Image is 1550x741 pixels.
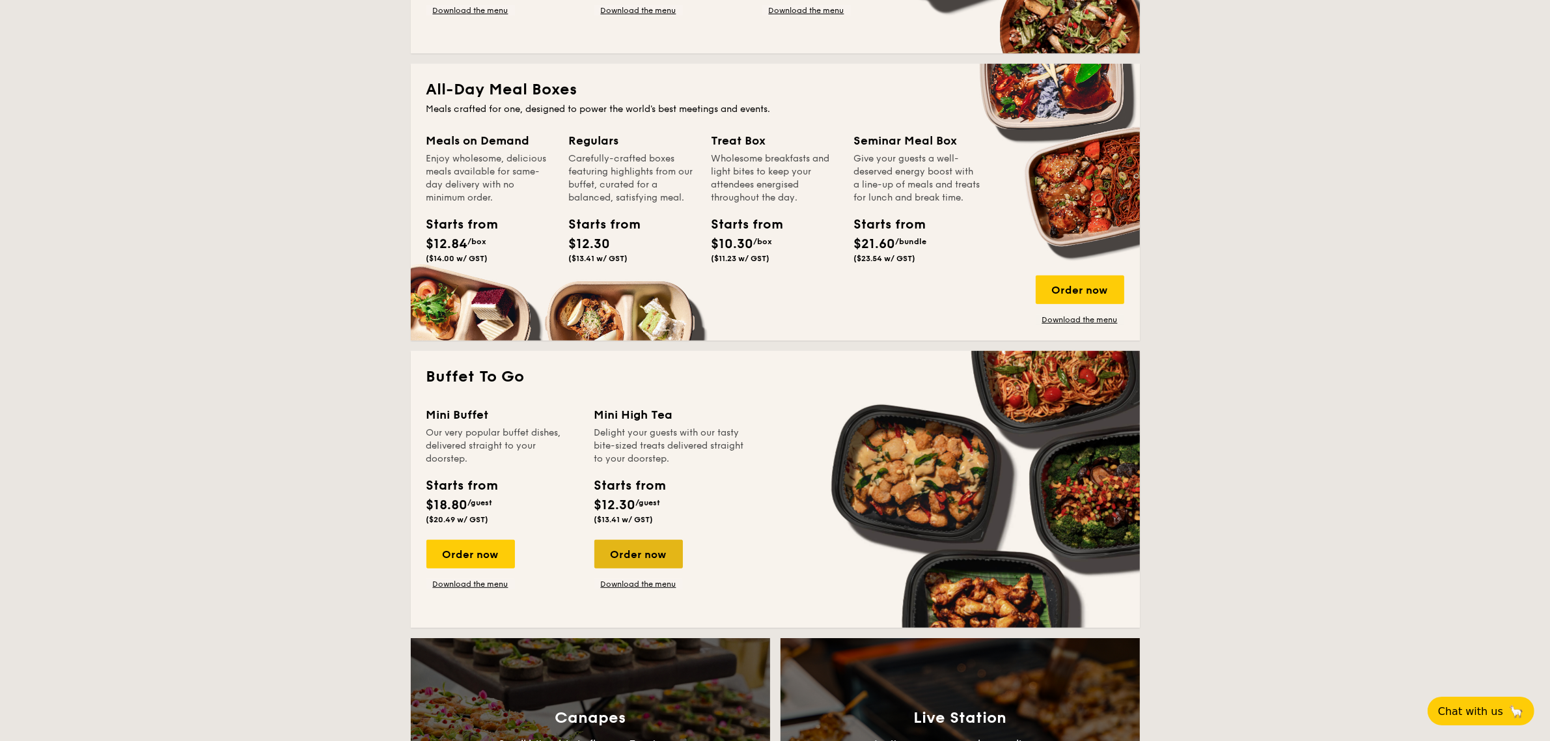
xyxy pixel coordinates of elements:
a: Download the menu [426,579,515,589]
div: Starts from [426,215,485,234]
a: Download the menu [426,5,515,16]
span: ($14.00 w/ GST) [426,254,488,263]
h2: All-Day Meal Boxes [426,79,1124,100]
div: Wholesome breakfasts and light bites to keep your attendees energised throughout the day. [712,152,838,204]
span: $12.30 [569,236,611,252]
span: $12.84 [426,236,468,252]
span: /bundle [896,237,927,246]
span: $21.60 [854,236,896,252]
div: Order now [594,540,683,568]
div: Starts from [854,215,913,234]
span: ($11.23 w/ GST) [712,254,770,263]
div: Meals crafted for one, designed to power the world's best meetings and events. [426,103,1124,116]
span: ($13.41 w/ GST) [594,515,654,524]
div: Mini High Tea [594,406,747,424]
div: Seminar Meal Box [854,132,981,150]
h3: Live Station [913,709,1006,727]
div: Starts from [712,215,770,234]
span: $10.30 [712,236,754,252]
span: 🦙 [1508,704,1524,719]
span: $18.80 [426,497,468,513]
span: /box [754,237,773,246]
a: Download the menu [594,579,683,589]
span: /guest [468,498,493,507]
div: Our very popular buffet dishes, delivered straight to your doorstep. [426,426,579,466]
span: /guest [636,498,661,507]
span: ($13.41 w/ GST) [569,254,628,263]
div: Order now [426,540,515,568]
div: Carefully-crafted boxes featuring highlights from our buffet, curated for a balanced, satisfying ... [569,152,696,204]
a: Download the menu [1036,315,1124,325]
span: Chat with us [1438,705,1503,718]
div: Enjoy wholesome, delicious meals available for same-day delivery with no minimum order. [426,152,553,204]
a: Download the menu [594,5,683,16]
div: Delight your guests with our tasty bite-sized treats delivered straight to your doorstep. [594,426,747,466]
div: Mini Buffet [426,406,579,424]
div: Starts from [426,476,497,496]
span: $12.30 [594,497,636,513]
div: Give your guests a well-deserved energy boost with a line-up of meals and treats for lunch and br... [854,152,981,204]
div: Regulars [569,132,696,150]
div: Starts from [594,476,665,496]
a: Download the menu [762,5,851,16]
div: Meals on Demand [426,132,553,150]
span: ($20.49 w/ GST) [426,515,489,524]
h3: Canapes [555,709,626,727]
div: Treat Box [712,132,838,150]
div: Order now [1036,275,1124,304]
h2: Buffet To Go [426,367,1124,387]
button: Chat with us🦙 [1428,697,1534,725]
span: /box [468,237,487,246]
div: Starts from [569,215,628,234]
span: ($23.54 w/ GST) [854,254,916,263]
